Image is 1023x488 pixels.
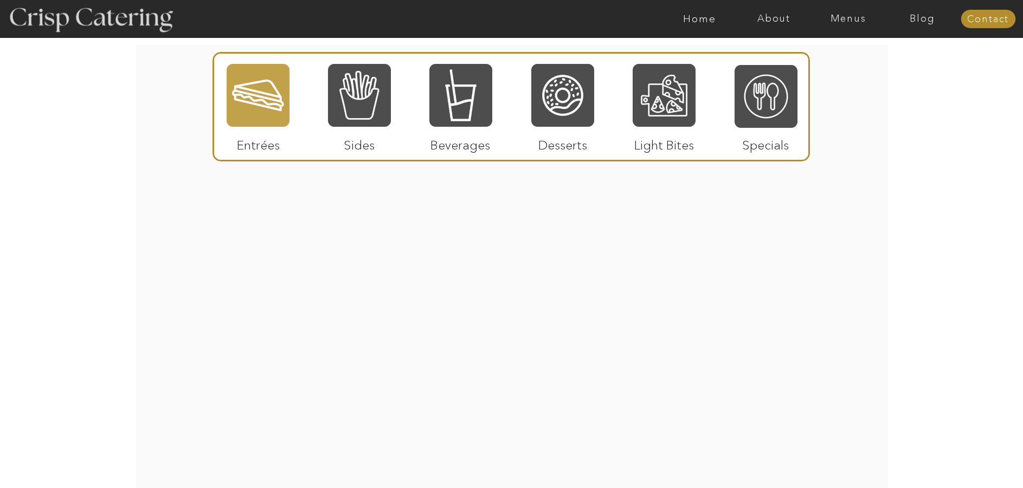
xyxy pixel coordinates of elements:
a: Contact [961,14,1015,25]
a: Home [662,14,737,24]
p: Desserts [527,127,599,158]
a: Blog [885,14,960,24]
p: Light Bites [628,127,700,158]
p: Sides [323,127,395,158]
a: Menus [811,14,885,24]
p: Beverages [424,127,497,158]
a: About [737,14,811,24]
p: Entrées [222,127,294,158]
p: Specials [730,127,802,158]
